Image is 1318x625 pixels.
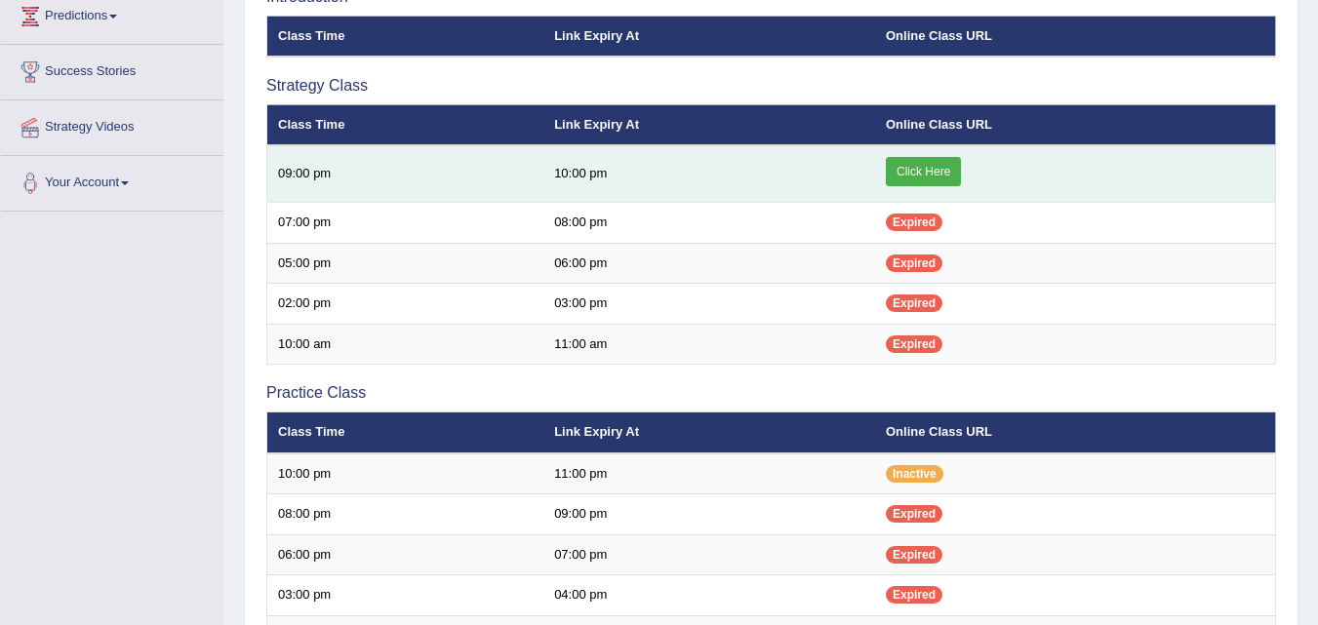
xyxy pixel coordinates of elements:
[886,546,942,564] span: Expired
[543,453,875,494] td: 11:00 pm
[875,16,1276,57] th: Online Class URL
[543,412,875,453] th: Link Expiry At
[543,324,875,365] td: 11:00 am
[875,412,1276,453] th: Online Class URL
[543,284,875,325] td: 03:00 pm
[543,203,875,244] td: 08:00 pm
[267,494,544,535] td: 08:00 pm
[267,203,544,244] td: 07:00 pm
[267,16,544,57] th: Class Time
[543,243,875,284] td: 06:00 pm
[1,45,223,94] a: Success Stories
[886,505,942,523] span: Expired
[267,412,544,453] th: Class Time
[886,335,942,353] span: Expired
[267,453,544,494] td: 10:00 pm
[543,145,875,203] td: 10:00 pm
[543,494,875,535] td: 09:00 pm
[886,294,942,312] span: Expired
[267,284,544,325] td: 02:00 pm
[1,100,223,149] a: Strategy Videos
[886,465,943,483] span: Inactive
[267,534,544,575] td: 06:00 pm
[543,104,875,145] th: Link Expiry At
[886,586,942,604] span: Expired
[886,157,961,186] a: Click Here
[886,214,942,231] span: Expired
[886,254,942,272] span: Expired
[267,243,544,284] td: 05:00 pm
[543,575,875,616] td: 04:00 pm
[543,534,875,575] td: 07:00 pm
[266,384,1276,402] h3: Practice Class
[266,77,1276,95] h3: Strategy Class
[267,324,544,365] td: 10:00 am
[543,16,875,57] th: Link Expiry At
[267,145,544,203] td: 09:00 pm
[1,156,223,205] a: Your Account
[875,104,1276,145] th: Online Class URL
[267,104,544,145] th: Class Time
[267,575,544,616] td: 03:00 pm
